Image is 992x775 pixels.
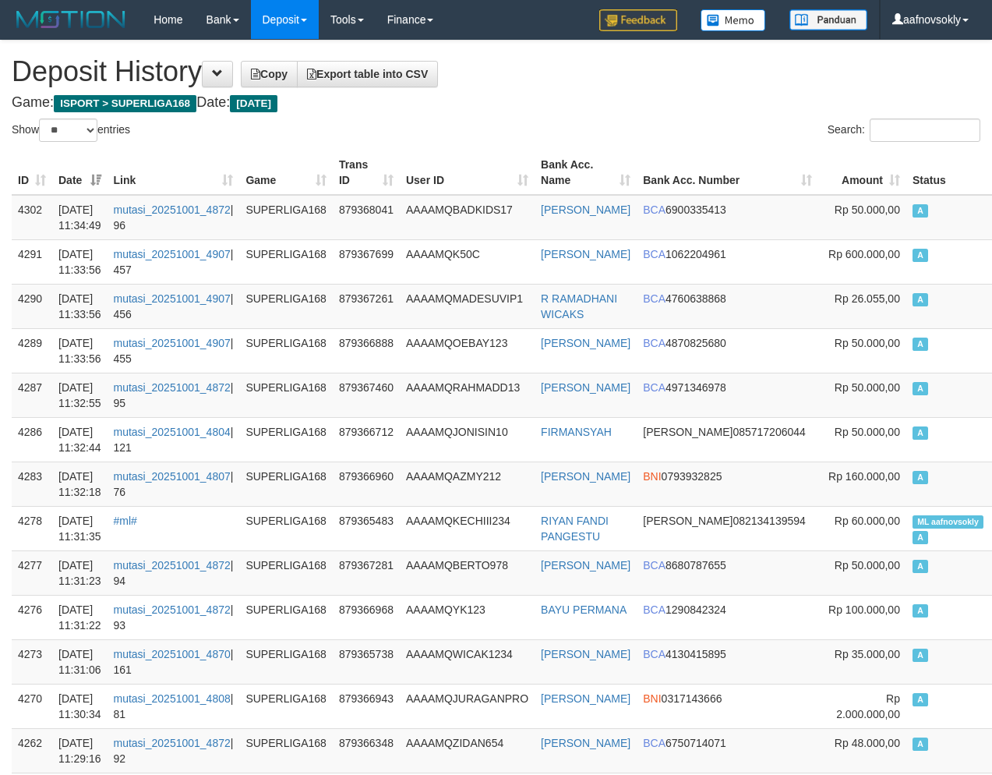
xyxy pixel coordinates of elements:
td: AAAAMQZIDAN654 [400,728,535,773]
a: mutasi_20251001_4807 [114,470,231,483]
img: panduan.png [789,9,867,30]
td: 4302 [12,195,52,240]
td: 879368041 [333,195,400,240]
td: AAAAMQBADKIDS17 [400,195,535,240]
td: | 93 [108,595,240,639]
td: AAAAMQBERTO978 [400,550,535,595]
td: 8680787655 [637,550,817,595]
td: 6750714071 [637,728,817,773]
td: | 121 [108,417,240,462]
span: BCA [643,648,665,660]
td: AAAAMQK50C [400,239,535,284]
span: BNI [643,470,661,483]
td: AAAAMQAZMY212 [400,462,535,506]
td: AAAAMQJONISIN10 [400,417,535,462]
a: mutasi_20251001_4872 [114,603,231,616]
span: Approved [913,738,928,751]
td: SUPERLIGA168 [239,328,333,373]
td: [DATE] 11:33:56 [52,328,108,373]
span: [PERSON_NAME] [643,515,733,527]
td: AAAAMQRAHMADD13 [400,373,535,417]
span: BCA [643,381,665,394]
a: mutasi_20251001_4872 [114,381,231,394]
td: 4290 [12,284,52,328]
td: | 161 [108,639,240,684]
td: 879366968 [333,595,400,639]
td: [DATE] 11:33:56 [52,284,108,328]
td: AAAAMQOEBAY123 [400,328,535,373]
a: RIYAN FANDI PANGESTU [541,515,609,543]
span: Rp 50.000,00 [835,203,900,216]
h4: Game: Date: [12,95,980,111]
td: 085717206044 [637,417,817,462]
span: Approved [913,531,928,544]
td: 4287 [12,373,52,417]
th: Bank Acc. Name: activate to sort column ascending [535,150,637,195]
a: [PERSON_NAME] [541,737,630,749]
img: MOTION_logo.png [12,8,130,31]
label: Show entries [12,119,130,142]
td: 879367699 [333,239,400,284]
td: [DATE] 11:34:49 [52,195,108,240]
a: mutasi_20251001_4907 [114,292,231,305]
a: Copy [241,61,298,87]
span: BCA [643,603,665,616]
a: [PERSON_NAME] [541,648,630,660]
td: [DATE] 11:29:16 [52,728,108,773]
td: 879366888 [333,328,400,373]
span: Rp 2.000.000,00 [836,692,900,720]
span: BCA [643,292,665,305]
td: 4286 [12,417,52,462]
td: | 81 [108,684,240,728]
th: Game: activate to sort column ascending [239,150,333,195]
span: Approved [913,382,928,395]
h1: Deposit History [12,56,980,87]
span: Copy [251,68,288,80]
span: BCA [643,203,665,216]
img: Button%20Memo.svg [701,9,766,31]
td: 4870825680 [637,328,817,373]
td: SUPERLIGA168 [239,728,333,773]
a: [PERSON_NAME] [541,248,630,260]
td: | 94 [108,550,240,595]
td: AAAAMQKECHIII234 [400,506,535,550]
td: [DATE] 11:33:56 [52,239,108,284]
th: Link: activate to sort column ascending [108,150,240,195]
td: 879367460 [333,373,400,417]
span: Approved [913,471,928,484]
td: SUPERLIGA168 [239,684,333,728]
td: 4971346978 [637,373,817,417]
span: Approved [913,249,928,262]
a: [PERSON_NAME] [541,337,630,349]
input: Search: [870,119,980,142]
span: [DATE] [230,95,277,112]
td: 879365483 [333,506,400,550]
td: 879366943 [333,684,400,728]
span: Approved [913,338,928,351]
th: Date: activate to sort column ascending [52,150,108,195]
span: BCA [643,248,665,260]
span: Rp 600.000,00 [828,248,900,260]
a: [PERSON_NAME] [541,692,630,705]
td: 879367281 [333,550,400,595]
td: | 455 [108,328,240,373]
span: Rp 50.000,00 [835,559,900,572]
a: R RAMADHANI WICAKS [541,292,617,320]
img: Feedback.jpg [599,9,677,31]
td: [DATE] 11:30:34 [52,684,108,728]
td: SUPERLIGA168 [239,595,333,639]
td: [DATE] 11:31:35 [52,506,108,550]
td: 4760638868 [637,284,817,328]
td: 4291 [12,239,52,284]
a: Export table into CSV [297,61,438,87]
td: 1062204961 [637,239,817,284]
a: mutasi_20251001_4907 [114,248,231,260]
td: [DATE] 11:32:44 [52,417,108,462]
span: Rp 48.000,00 [835,737,900,749]
td: AAAAMQJURAGANPRO [400,684,535,728]
td: AAAAMQMADESUVIP1 [400,284,535,328]
span: Rp 50.000,00 [835,337,900,349]
a: mutasi_20251001_4872 [114,737,231,749]
td: SUPERLIGA168 [239,462,333,506]
span: Approved [913,693,928,706]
